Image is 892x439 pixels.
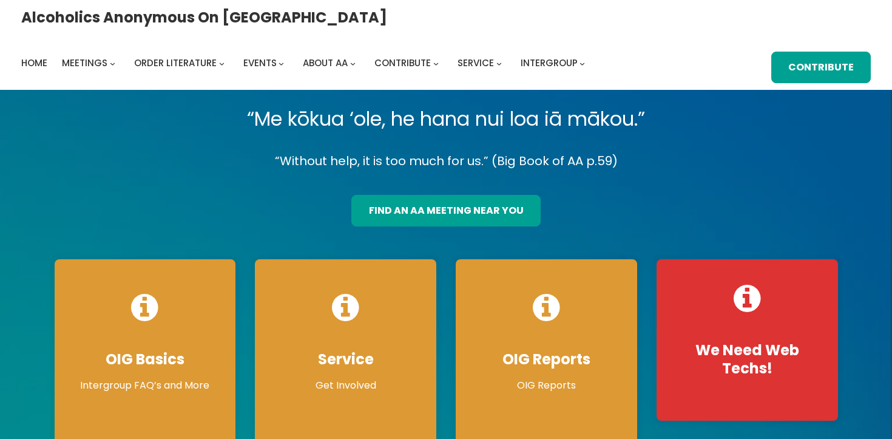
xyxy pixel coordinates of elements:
h4: We Need Web Techs! [669,341,826,378]
button: Meetings submenu [110,60,115,66]
h4: Service [267,350,424,369]
button: Contribute submenu [433,60,439,66]
p: “Me kōkua ‘ole, he hana nui loa iā mākou.” [45,102,848,136]
span: Meetings [62,56,107,69]
span: Service [458,56,494,69]
h4: OIG Reports [468,350,625,369]
h4: OIG Basics [67,350,224,369]
a: Contribute [771,52,871,83]
span: Order Literature [134,56,217,69]
a: Home [21,55,47,72]
button: Events submenu [279,60,284,66]
a: Intergroup [521,55,578,72]
a: Service [458,55,494,72]
span: Events [243,56,277,69]
button: Service submenu [496,60,502,66]
a: Meetings [62,55,107,72]
span: Contribute [374,56,431,69]
a: Contribute [374,55,431,72]
button: About AA submenu [350,60,356,66]
button: Intergroup submenu [579,60,585,66]
a: Alcoholics Anonymous on [GEOGRAPHIC_DATA] [21,4,387,30]
p: “Without help, it is too much for us.” (Big Book of AA p.59) [45,151,848,172]
a: About AA [303,55,348,72]
span: About AA [303,56,348,69]
p: Intergroup FAQ’s and More [67,378,224,393]
a: find an aa meeting near you [351,195,540,226]
button: Order Literature submenu [219,60,225,66]
a: Events [243,55,277,72]
span: Home [21,56,47,69]
p: OIG Reports [468,378,625,393]
span: Intergroup [521,56,578,69]
p: Get Involved [267,378,424,393]
nav: Intergroup [21,55,589,72]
